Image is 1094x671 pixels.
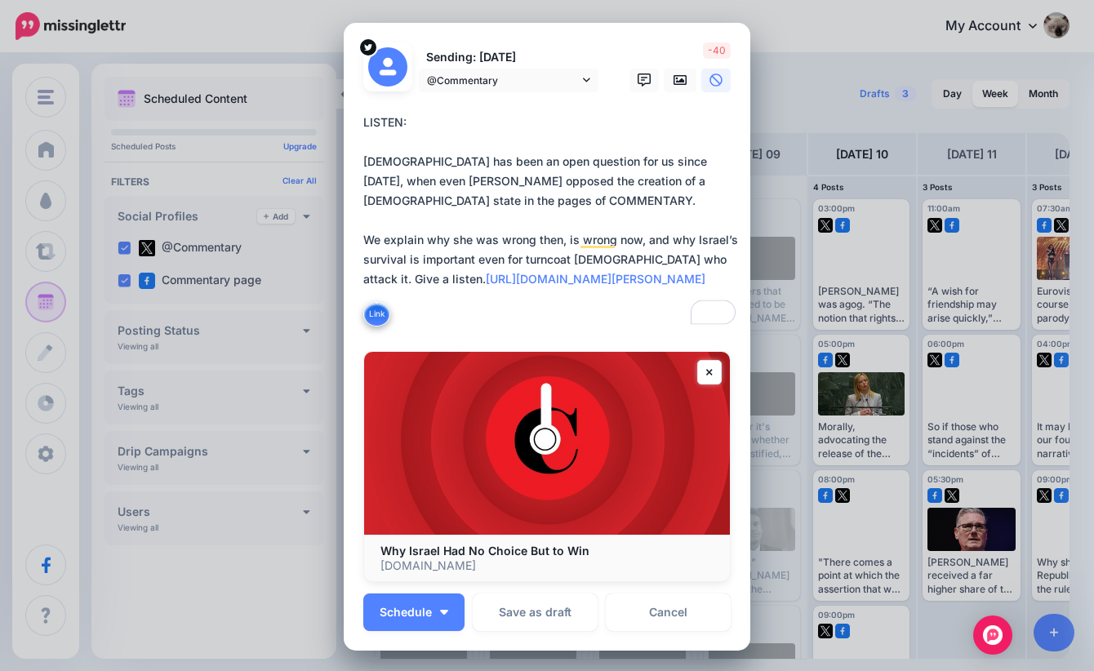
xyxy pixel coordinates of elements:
button: Schedule [363,593,465,631]
span: Schedule [380,607,432,618]
b: Why Israel Had No Choice But to Win [380,544,589,558]
a: Cancel [606,593,731,631]
div: Open Intercom Messenger [973,615,1012,655]
button: Link [363,302,390,327]
p: Sending: [DATE] [419,48,598,67]
div: LISTEN: [DEMOGRAPHIC_DATA] has been an open question for us since [DATE], when even [PERSON_NAME]... [363,113,739,289]
img: user_default_image.png [368,47,407,87]
p: [DOMAIN_NAME] [380,558,714,573]
img: arrow-down-white.png [440,610,448,615]
span: -40 [703,42,731,59]
a: @Commentary [419,69,598,92]
button: Save as draft [473,593,598,631]
textarea: To enrich screen reader interactions, please activate Accessibility in Grammarly extension settings [363,113,739,328]
span: @Commentary [427,72,579,89]
img: Why Israel Had No Choice But to Win [364,352,730,535]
